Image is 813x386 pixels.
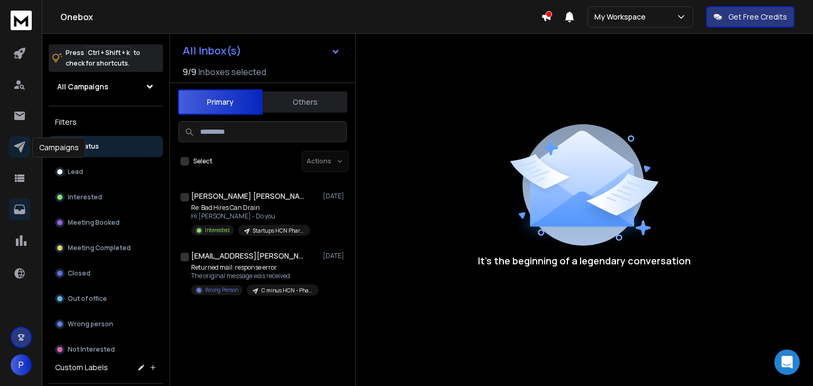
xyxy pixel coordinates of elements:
h1: All Campaigns [57,81,109,92]
h1: Onebox [60,11,541,23]
p: Startups HCN Pharma & Medical 2 [253,227,304,235]
p: Press to check for shortcuts. [66,48,140,69]
button: P [11,354,32,375]
button: Meeting Booked [49,212,163,233]
h1: All Inbox(s) [183,45,241,56]
p: Meeting Completed [68,244,131,252]
div: Campaigns [32,137,86,158]
label: Select [193,157,212,166]
p: Interested [205,226,230,234]
p: [DATE] [323,192,347,200]
p: Not Interested [68,345,115,354]
button: Get Free Credits [706,6,794,27]
span: 9 / 9 [183,66,196,78]
p: Wrong Person [205,286,238,294]
h3: Filters [49,115,163,130]
button: Out of office [49,288,163,309]
h1: [EMAIL_ADDRESS][PERSON_NAME][DOMAIN_NAME] [191,251,308,261]
button: Primary [178,89,263,115]
button: Others [263,90,347,114]
p: My Workspace [594,12,650,22]
p: Re: Bad Hires Can Drain [191,204,310,212]
img: logo [11,11,32,30]
h3: Inboxes selected [198,66,266,78]
p: [DATE] [323,252,347,260]
p: Meeting Booked [68,218,120,227]
button: Wrong person [49,314,163,335]
button: Closed [49,263,163,284]
button: All Status [49,136,163,157]
p: Out of office [68,295,107,303]
button: Interested [49,187,163,208]
button: All Campaigns [49,76,163,97]
p: C minus HCN - Pharma & Medical [261,287,312,295]
button: Meeting Completed [49,237,163,259]
p: Hi [PERSON_NAME] - Do you [191,212,310,220]
p: Returned mail: response error [191,263,318,272]
p: Get Free Credits [728,12,787,22]
h1: [PERSON_NAME] [PERSON_NAME] [191,191,308,201]
div: Open Intercom Messenger [774,350,800,375]
span: Ctrl + Shift + k [86,47,131,59]
button: All Inbox(s) [174,40,349,61]
button: Lead [49,161,163,182]
p: Lead [68,168,83,176]
p: Wrong person [68,320,113,328]
h3: Custom Labels [55,362,108,373]
p: The original message was received [191,272,318,280]
p: Interested [68,193,102,201]
p: Closed [68,269,91,278]
button: Not Interested [49,339,163,360]
p: It’s the beginning of a legendary conversation [478,253,691,268]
